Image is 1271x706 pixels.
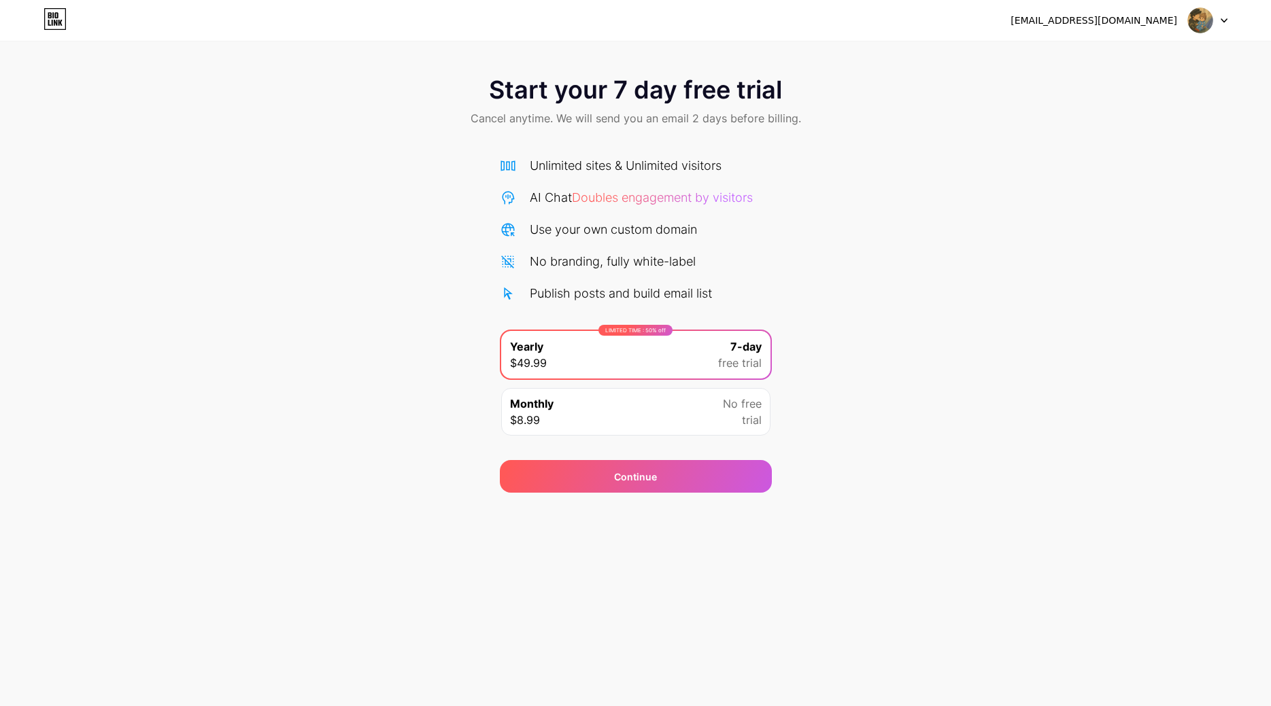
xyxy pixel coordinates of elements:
div: AI Chat [530,188,753,207]
div: LIMITED TIME : 50% off [598,325,673,336]
span: Continue [614,470,657,484]
div: No branding, fully white-label [530,252,696,270]
span: free trial [718,355,762,371]
span: Yearly [510,338,543,355]
div: Publish posts and build email list [530,284,712,302]
span: $49.99 [510,355,547,371]
span: trial [742,412,762,428]
span: $8.99 [510,412,540,428]
span: No free [723,395,762,412]
span: 7-day [730,338,762,355]
div: Use your own custom domain [530,220,697,239]
img: michojr [1187,7,1213,33]
span: Start your 7 day free trial [489,76,782,103]
div: Unlimited sites & Unlimited visitors [530,156,722,175]
span: Cancel anytime. We will send you an email 2 days before billing. [471,110,801,126]
span: Doubles engagement by visitors [572,190,753,205]
span: Monthly [510,395,554,412]
div: [EMAIL_ADDRESS][DOMAIN_NAME] [1011,14,1177,28]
